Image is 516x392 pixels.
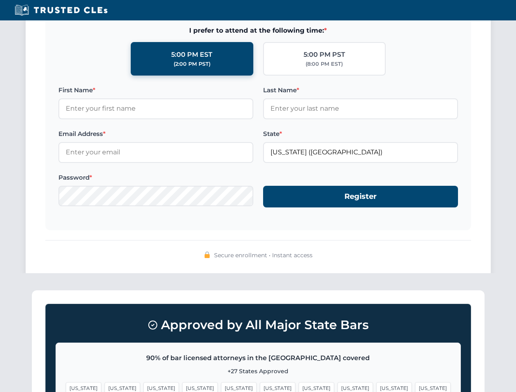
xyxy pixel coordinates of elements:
[263,85,458,95] label: Last Name
[263,129,458,139] label: State
[12,4,110,16] img: Trusted CLEs
[66,353,451,363] p: 90% of bar licensed attorneys in the [GEOGRAPHIC_DATA] covered
[263,98,458,119] input: Enter your last name
[56,314,461,336] h3: Approved by All Major State Bars
[204,252,210,258] img: 🔒
[66,367,451,376] p: +27 States Approved
[58,98,253,119] input: Enter your first name
[263,186,458,207] button: Register
[58,142,253,163] input: Enter your email
[58,85,253,95] label: First Name
[263,142,458,163] input: Florida (FL)
[58,25,458,36] span: I prefer to attend at the following time:
[174,60,210,68] div: (2:00 PM PST)
[306,60,343,68] div: (8:00 PM EST)
[171,49,212,60] div: 5:00 PM EST
[58,173,253,183] label: Password
[304,49,345,60] div: 5:00 PM PST
[58,129,253,139] label: Email Address
[214,251,313,260] span: Secure enrollment • Instant access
